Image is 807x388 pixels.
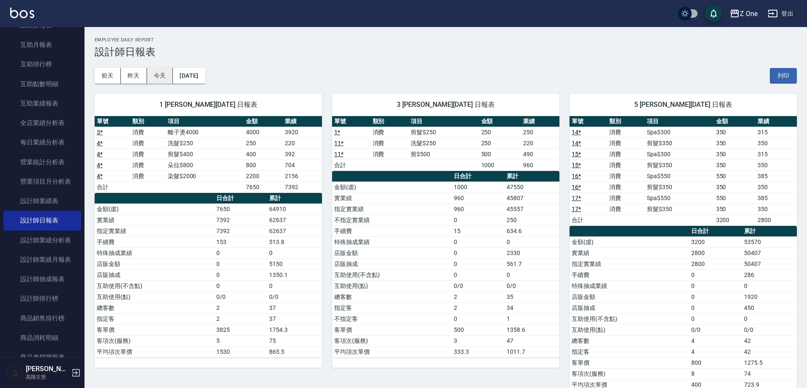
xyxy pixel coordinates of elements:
td: 朵拉$800 [166,160,244,171]
span: 5 [PERSON_NAME][DATE] 日報表 [580,100,787,109]
td: 離子燙4000 [166,127,244,138]
th: 日合計 [689,226,742,237]
td: 0 [267,280,322,291]
td: 45807 [504,193,559,203]
td: 2800 [689,247,742,258]
td: 42 [742,335,797,346]
td: 消費 [371,149,409,160]
td: 865.5 [267,346,322,357]
td: 350 [714,149,755,160]
td: 0/0 [214,291,267,302]
td: 手續費 [570,269,689,280]
a: 互助排行榜 [3,54,81,74]
td: 0 [452,247,504,258]
td: 0 [504,236,559,247]
td: 2330 [504,247,559,258]
th: 金額 [244,116,283,127]
img: Logo [10,8,34,18]
td: 客單價 [570,357,689,368]
td: 64910 [267,203,322,214]
div: Z One [740,8,758,19]
td: 34 [504,302,559,313]
th: 日合計 [214,193,267,204]
p: 高階主管 [26,373,69,381]
a: 全店業績分析表 [3,113,81,133]
td: 1275.5 [742,357,797,368]
td: 0/0 [742,324,797,335]
td: 0 [742,313,797,324]
td: 47550 [504,182,559,193]
td: 0 [452,236,504,247]
td: 220 [283,138,322,149]
td: 客項次(服務) [95,335,214,346]
button: [DATE] [173,68,205,84]
td: 0 [452,269,504,280]
td: 客單價 [332,324,452,335]
td: 消費 [607,138,645,149]
th: 金額 [714,116,755,127]
td: 總客數 [332,291,452,302]
td: 153 [214,236,267,247]
td: 1 [504,313,559,324]
td: 金額(虛) [332,182,452,193]
td: 1350.1 [267,269,322,280]
td: 平均項次單價 [332,346,452,357]
a: 設計師業績表 [3,191,81,211]
td: 350 [714,182,755,193]
td: 250 [479,138,521,149]
td: 42 [742,346,797,357]
td: 350 [755,182,797,193]
a: 商品進銷貨報表 [3,347,81,367]
td: 指定實業績 [570,258,689,269]
td: 總客數 [95,302,214,313]
td: 74 [742,368,797,379]
td: 0 [214,247,267,258]
td: 實業績 [95,214,214,225]
th: 日合計 [452,171,504,182]
td: 洗髮$250 [409,138,479,149]
td: 500 [452,324,504,335]
td: 不指定實業績 [332,214,452,225]
a: 互助月報表 [3,35,81,54]
td: 4 [689,335,742,346]
td: Spa$300 [645,127,714,138]
a: 互助點數明細 [3,74,81,94]
td: 0 [504,269,559,280]
td: 店販金額 [95,258,214,269]
td: 0 [452,258,504,269]
td: 960 [452,203,504,214]
td: 960 [452,193,504,203]
td: 0 [452,214,504,225]
td: 2156 [283,171,322,182]
td: 62637 [267,225,322,236]
td: 消費 [607,127,645,138]
button: save [705,5,722,22]
td: 400 [244,149,283,160]
td: 1358.6 [504,324,559,335]
td: 350 [755,138,797,149]
td: 不指定客 [332,313,452,324]
td: 互助使用(不含點) [332,269,452,280]
td: 960 [521,160,559,171]
td: 8 [689,368,742,379]
td: 染髮$2000 [166,171,244,182]
td: 消費 [130,138,166,149]
td: 2 [214,302,267,313]
td: 消費 [607,149,645,160]
td: 0 [689,269,742,280]
td: 7392 [214,225,267,236]
td: 剪髮$350 [645,160,714,171]
td: 37 [267,313,322,324]
td: 250 [479,127,521,138]
td: 消費 [607,182,645,193]
td: 3825 [214,324,267,335]
td: 0 [452,313,504,324]
td: 0 [689,302,742,313]
td: 互助使用(不含點) [570,313,689,324]
td: 0 [689,280,742,291]
td: 店販金額 [332,247,452,258]
td: 35 [504,291,559,302]
td: 250 [521,127,559,138]
td: 互助使用(點) [570,324,689,335]
td: 店販金額 [570,291,689,302]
